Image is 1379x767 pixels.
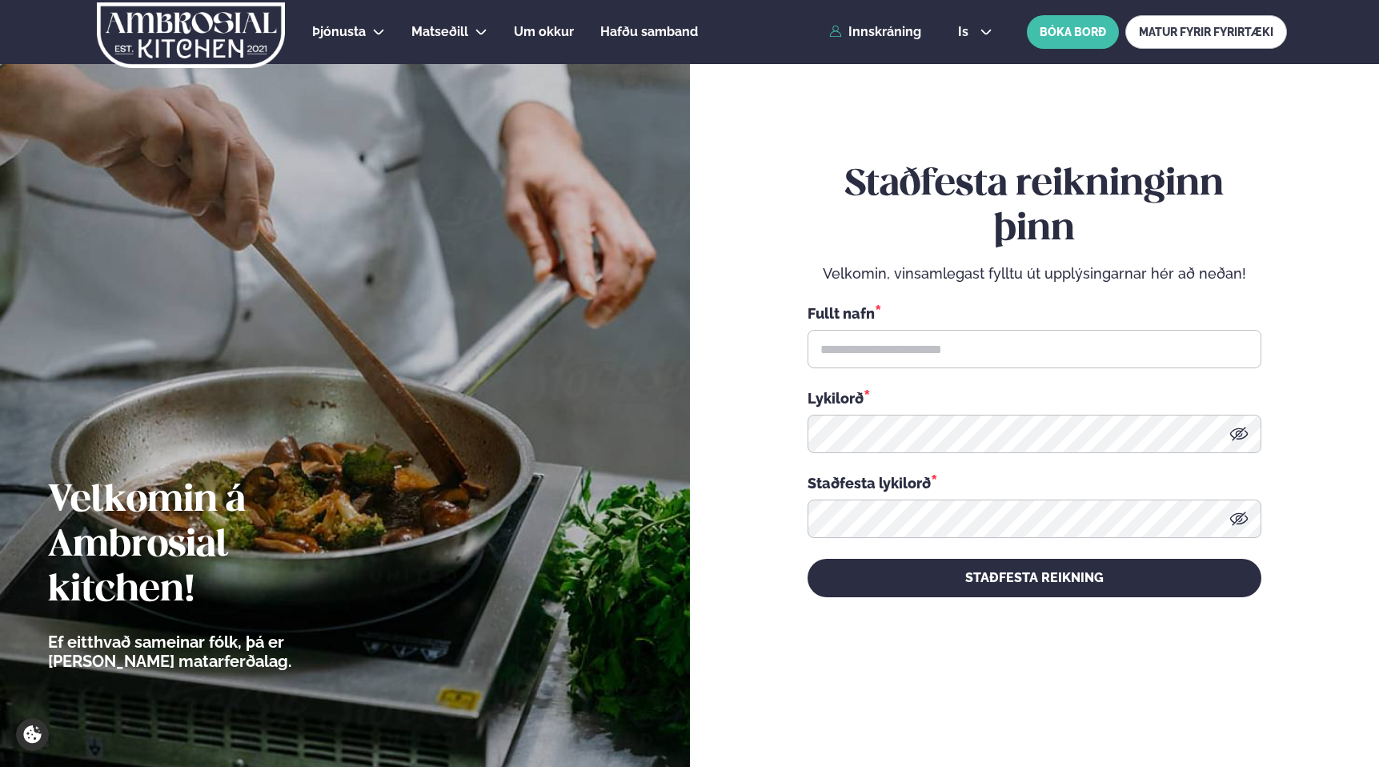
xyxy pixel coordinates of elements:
p: Velkomin, vinsamlegast fylltu út upplýsingarnar hér að neðan! [808,264,1261,283]
p: Ef eitthvað sameinar fólk, þá er [PERSON_NAME] matarferðalag. [48,632,380,671]
div: Lykilorð [808,388,1261,408]
span: Hafðu samband [600,24,698,39]
span: Matseðill [411,24,468,39]
button: is [945,26,1005,38]
span: Þjónusta [312,24,366,39]
span: Um okkur [514,24,574,39]
a: Um okkur [514,22,574,42]
div: Staðfesta lykilorð [808,472,1261,493]
h2: Staðfesta reikninginn þinn [808,163,1261,252]
button: BÓKA BORÐ [1027,15,1119,49]
h2: Velkomin á Ambrosial kitchen! [48,479,380,613]
a: Hafðu samband [600,22,698,42]
a: Innskráning [829,25,921,39]
a: Þjónusta [312,22,366,42]
div: Fullt nafn [808,303,1261,323]
a: Cookie settings [16,718,49,751]
a: MATUR FYRIR FYRIRTÆKI [1125,15,1287,49]
button: STAÐFESTA REIKNING [808,559,1261,597]
img: logo [95,2,287,68]
a: Matseðill [411,22,468,42]
span: is [958,26,973,38]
